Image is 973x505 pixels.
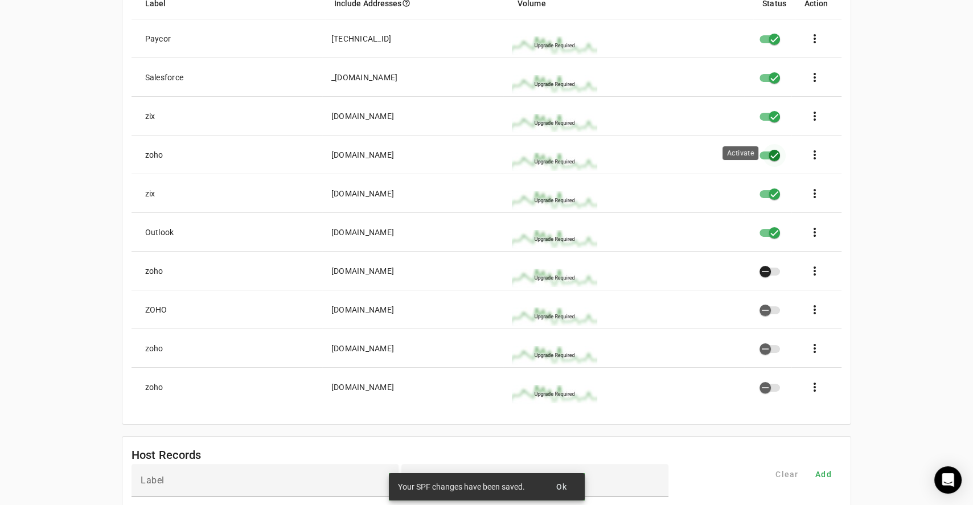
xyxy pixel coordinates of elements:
[331,72,398,83] div: _[DOMAIN_NAME]
[934,466,962,494] div: Open Intercom Messenger
[512,75,597,93] img: upgrade_sparkline.jpg
[145,343,163,354] div: zoho
[331,381,394,393] div: [DOMAIN_NAME]
[556,482,568,491] span: Ok
[145,381,163,393] div: zoho
[512,230,597,248] img: upgrade_sparkline.jpg
[512,346,597,364] img: upgrade_sparkline.jpg
[145,227,174,238] div: Outlook
[145,33,171,44] div: Paycor
[331,33,392,44] div: [TECHNICAL_ID]
[145,72,184,83] div: Salesforce
[512,114,597,132] img: upgrade_sparkline.jpg
[331,110,394,122] div: [DOMAIN_NAME]
[141,475,165,486] mat-label: Label
[722,146,758,160] div: Activate
[512,153,597,171] img: upgrade_sparkline.jpg
[331,265,394,277] div: [DOMAIN_NAME]
[815,469,832,480] span: Add
[512,307,597,326] img: upgrade_sparkline.jpg
[145,149,163,161] div: zoho
[145,188,155,199] div: zix
[512,269,597,287] img: upgrade_sparkline.jpg
[331,149,394,161] div: [DOMAIN_NAME]
[512,36,597,55] img: upgrade_sparkline.jpg
[389,473,544,500] div: Your SPF changes have been saved.
[145,265,163,277] div: zoho
[805,464,841,485] button: Add
[331,188,394,199] div: [DOMAIN_NAME]
[331,227,394,238] div: [DOMAIN_NAME]
[331,343,394,354] div: [DOMAIN_NAME]
[331,304,394,315] div: [DOMAIN_NAME]
[145,110,155,122] div: zix
[512,191,597,210] img: upgrade_sparkline.jpg
[132,446,202,464] mat-card-title: Host Records
[145,304,167,315] div: ZOHO
[544,477,580,497] button: Ok
[512,385,597,403] img: upgrade_sparkline.jpg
